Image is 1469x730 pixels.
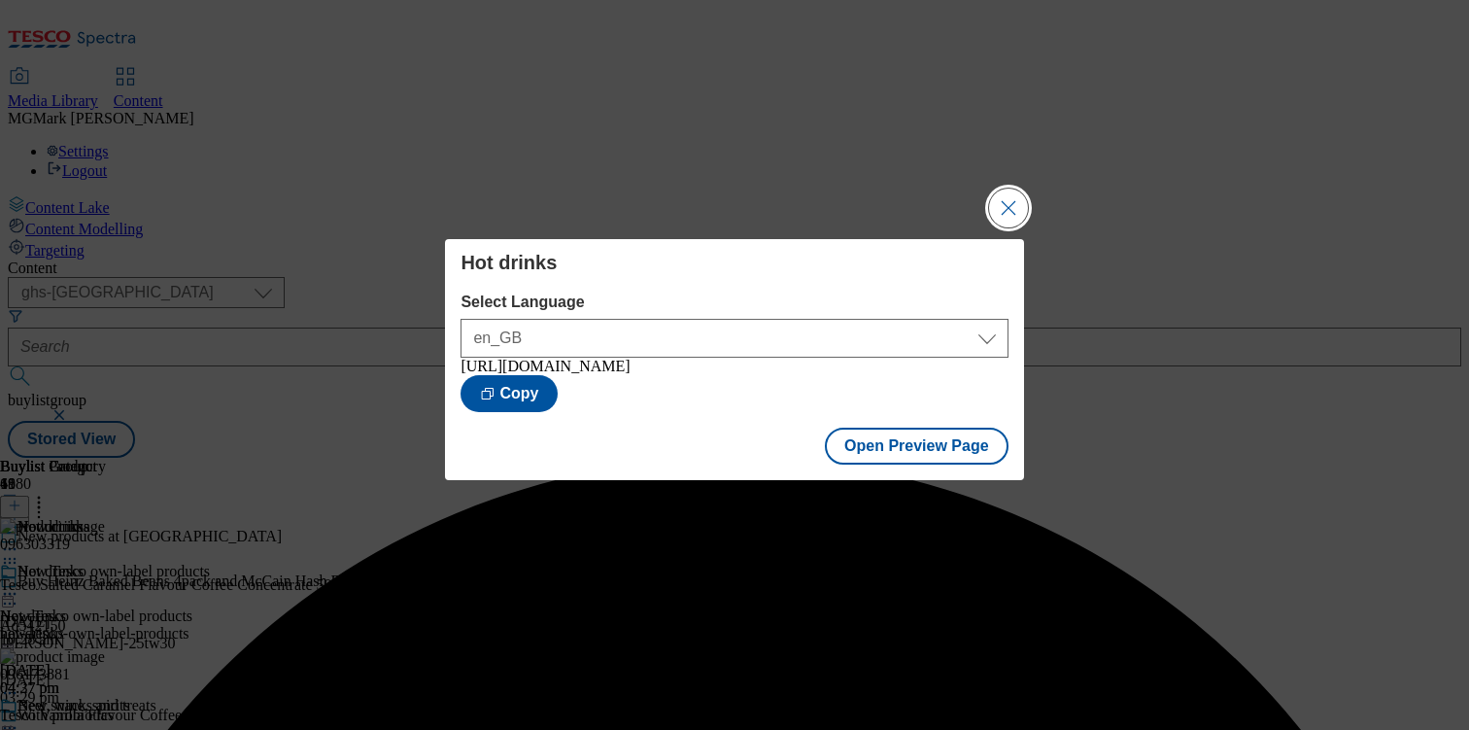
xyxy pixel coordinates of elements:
label: Select Language [461,294,1008,311]
button: Open Preview Page [825,428,1008,465]
div: Modal [445,239,1023,480]
button: Copy [461,375,558,412]
button: Close Modal [989,189,1028,227]
h4: Hot drinks [461,251,1008,274]
div: [URL][DOMAIN_NAME] [461,358,1008,375]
